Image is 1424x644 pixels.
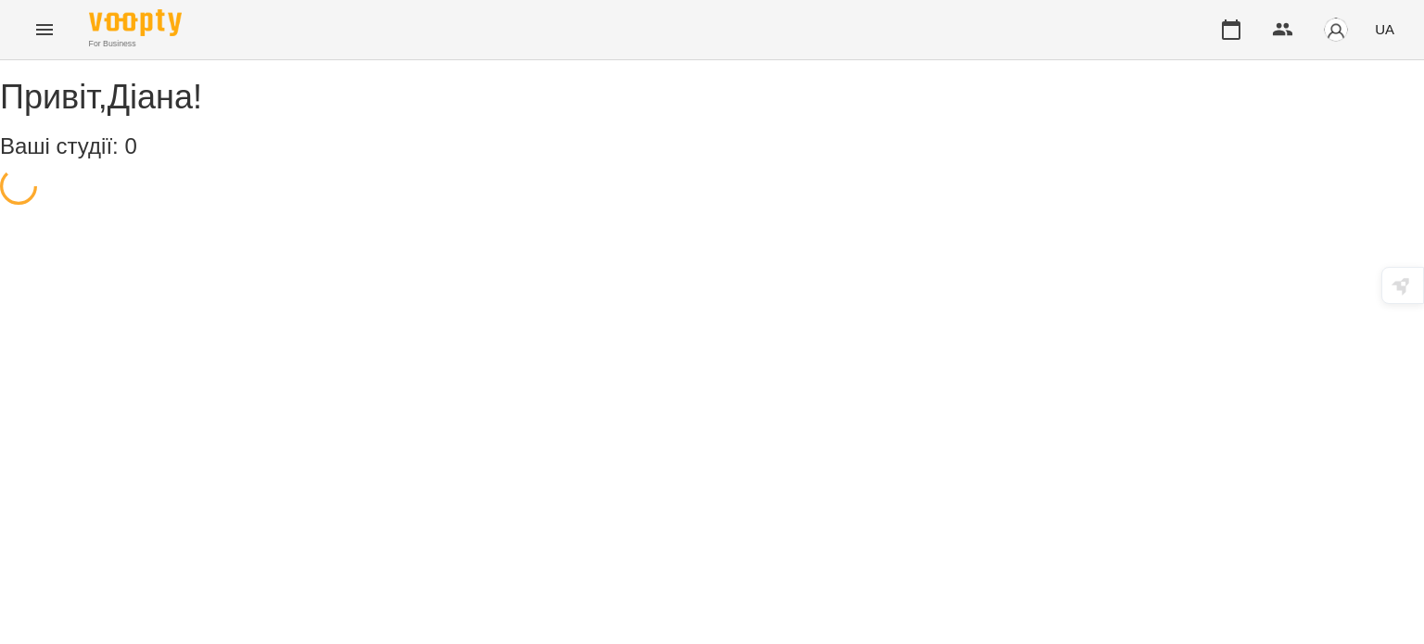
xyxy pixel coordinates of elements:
span: UA [1375,19,1394,39]
img: Voopty Logo [89,9,182,36]
button: UA [1367,12,1402,46]
span: For Business [89,38,182,50]
button: Menu [22,7,67,52]
img: avatar_s.png [1323,17,1349,43]
span: 0 [124,133,136,158]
